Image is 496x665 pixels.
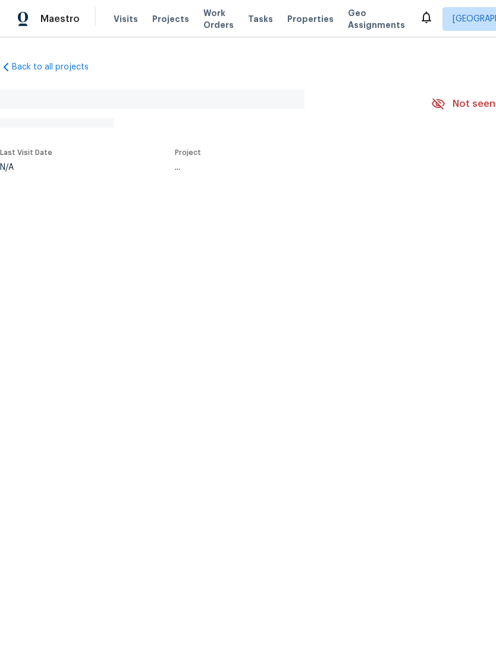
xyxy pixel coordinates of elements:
[40,13,80,25] span: Maestro
[287,13,334,25] span: Properties
[175,149,201,156] span: Project
[114,13,138,25] span: Visits
[152,13,189,25] span: Projects
[348,7,405,31] span: Geo Assignments
[248,15,273,23] span: Tasks
[203,7,234,31] span: Work Orders
[175,163,403,172] div: ...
